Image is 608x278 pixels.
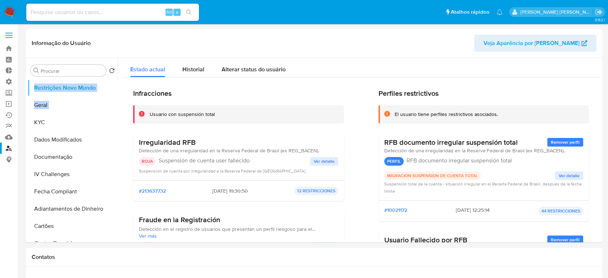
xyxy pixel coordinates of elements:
[41,68,103,74] input: Procurar
[484,35,580,52] span: Veja Aparência por [PERSON_NAME]
[109,68,115,76] button: Retornar ao pedido padrão
[28,218,118,235] button: Cartões
[28,79,118,97] button: Restrições Novo Mundo
[28,148,118,166] button: Documentação
[166,9,172,15] span: Alt
[451,8,489,16] span: Atalhos rápidos
[595,8,603,16] a: Sair
[176,9,178,15] span: s
[28,114,118,131] button: KYC
[32,40,91,47] h1: Informação do Usuário
[496,9,503,15] a: Notificações
[28,200,118,218] button: Adiantamentos de Dinheiro
[33,68,39,73] button: Procurar
[28,183,118,200] button: Fecha Compliant
[181,7,196,17] button: search-icon
[28,235,118,252] button: Contas Bancárias
[28,166,118,183] button: IV Challenges
[520,9,593,15] p: sabrina.lima@mercadopago.com.br
[32,254,596,261] h1: Contatos
[28,131,118,148] button: Dados Modificados
[474,35,596,52] button: Veja Aparência por [PERSON_NAME]
[28,97,118,114] button: Geral
[26,8,199,17] input: Pesquise usuários ou casos...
